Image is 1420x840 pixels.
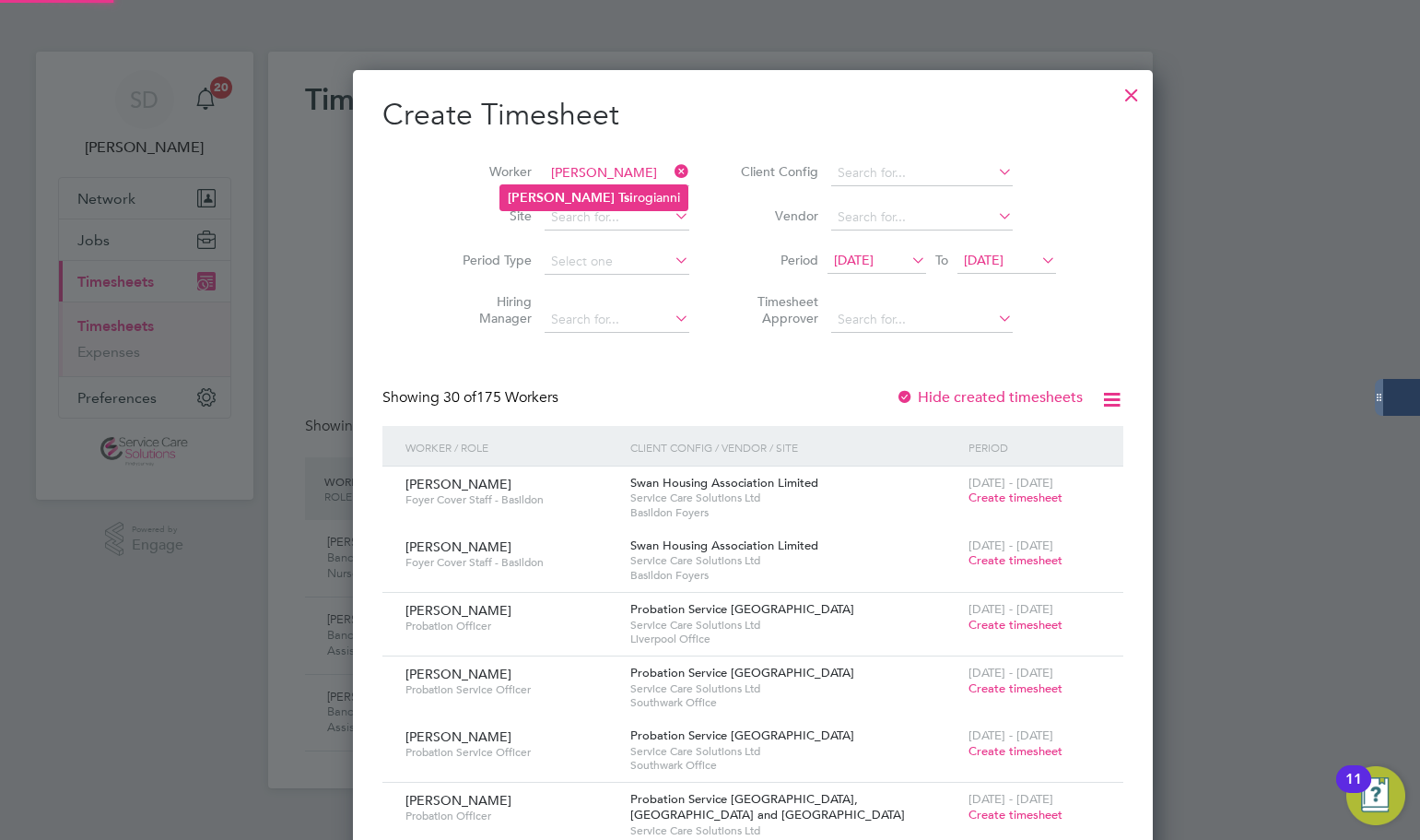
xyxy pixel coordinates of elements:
[968,665,1053,680] span: [DATE] - [DATE]
[630,758,958,773] span: Southwark Office
[968,791,1053,807] span: [DATE] - [DATE]
[630,618,958,633] span: Service Care Solutions Ltd
[964,426,1105,468] div: Period
[968,538,1053,553] span: [DATE] - [DATE]
[630,632,958,646] span: Liverpool Office
[630,695,958,710] span: Southwark Office
[735,293,818,326] label: Timesheet Approver
[618,190,633,206] b: Tsi
[545,249,689,275] input: Select one
[405,745,616,760] span: Probation Service Officer
[968,552,1062,568] span: Create timesheet
[968,728,1053,743] span: [DATE] - [DATE]
[630,538,818,553] span: Swan Housing Association Limited
[831,307,1013,333] input: Search for...
[405,555,616,570] span: Foyer Cover Staff - Basildon
[630,601,854,617] span: Probation Service [GEOGRAPHIC_DATA]
[382,388,562,408] div: Showing
[630,665,854,680] span: Probation Service [GEOGRAPHIC_DATA]
[831,160,1013,186] input: Search for...
[930,248,954,272] span: To
[831,205,1013,231] input: Search for...
[449,293,532,326] label: Hiring Manager
[630,728,854,743] span: Probation Service [GEOGRAPHIC_DATA]
[968,475,1053,491] span: [DATE] - [DATE]
[401,426,626,468] div: Worker / Role
[964,252,1003,268] span: [DATE]
[630,744,958,759] span: Service Care Solutions Ltd
[449,163,532,180] label: Worker
[545,307,689,333] input: Search for...
[382,96,1123,135] h2: Create Timesheet
[630,491,958,505] span: Service Care Solutions Ltd
[630,568,958,583] span: Basildon Foyers
[405,666,511,682] span: [PERSON_NAME]
[968,601,1053,617] span: [DATE] - [DATE]
[405,476,511,492] span: [PERSON_NAME]
[405,728,511,745] span: [PERSON_NAME]
[508,190,615,206] b: [PERSON_NAME]
[630,505,958,520] span: Basildon Foyers
[449,252,532,268] label: Period Type
[545,205,689,231] input: Search for...
[968,490,1062,505] span: Create timesheet
[405,492,616,507] span: Foyer Cover Staff - Basildon
[630,791,905,822] span: Probation Service [GEOGRAPHIC_DATA], [GEOGRAPHIC_DATA] and [GEOGRAPHIC_DATA]
[1345,779,1362,803] div: 11
[968,617,1062,633] span: Create timesheet
[735,207,818,224] label: Vendor
[735,252,818,268] label: Period
[968,743,1062,759] span: Create timesheet
[545,160,689,186] input: Search for...
[968,680,1062,696] span: Create timesheet
[896,388,1083,407] label: Hide created timesheets
[630,475,818,491] span: Swan Housing Association Limited
[405,809,616,823] span: Probation Officer
[735,163,818,180] label: Client Config
[405,619,616,633] span: Probation Officer
[630,553,958,568] span: Service Care Solutions Ltd
[968,807,1062,822] span: Create timesheet
[443,388,476,407] span: 30 of
[630,823,958,838] span: Service Care Solutions Ltd
[405,792,511,809] span: [PERSON_NAME]
[834,252,874,268] span: [DATE]
[443,388,558,407] span: 175 Workers
[449,207,532,224] label: Site
[630,681,958,696] span: Service Care Solutions Ltd
[405,538,511,555] span: [PERSON_NAME]
[500,185,687,210] li: rogianni
[1346,766,1405,825] button: Open Resource Center, 11 new notifications
[405,682,616,697] span: Probation Service Officer
[626,426,963,468] div: Client Config / Vendor / Site
[405,602,511,619] span: [PERSON_NAME]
